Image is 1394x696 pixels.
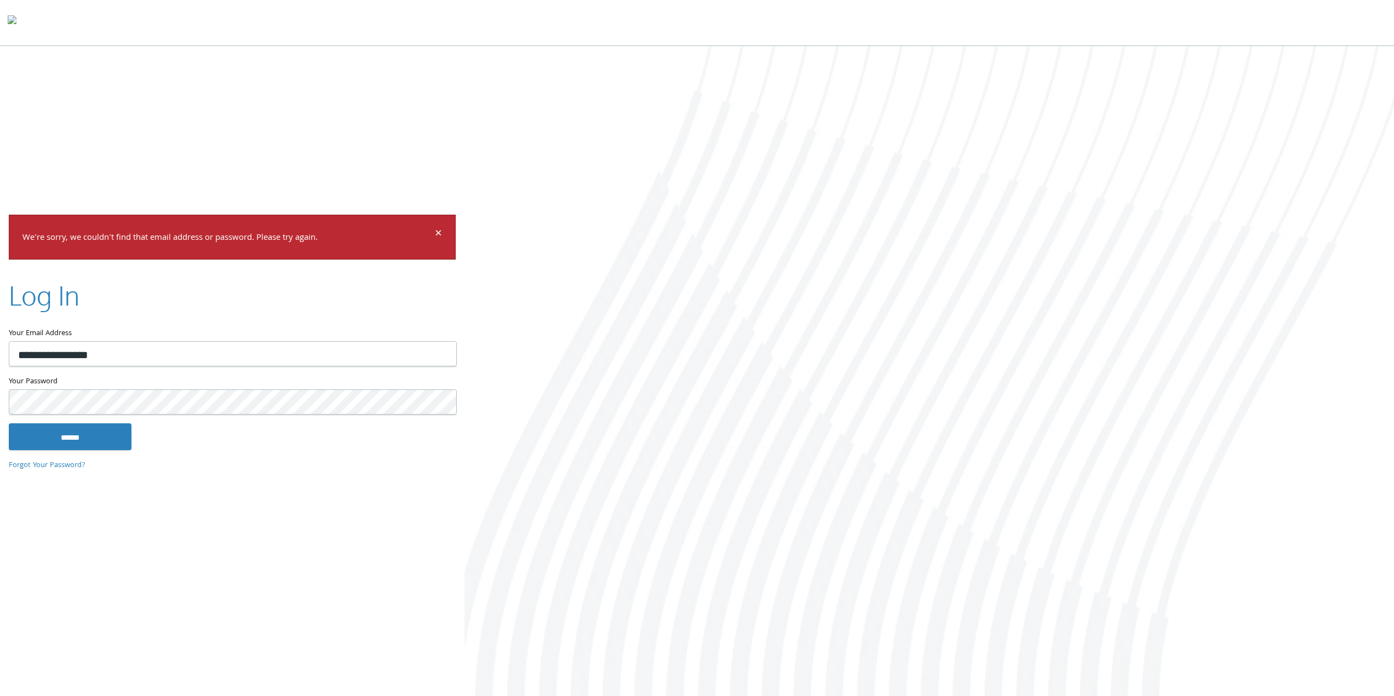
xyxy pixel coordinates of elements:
[8,11,16,33] img: todyl-logo-dark.svg
[435,228,442,241] button: Dismiss alert
[22,231,433,246] p: We're sorry, we couldn't find that email address or password. Please try again.
[9,459,85,471] a: Forgot Your Password?
[435,224,442,245] span: ×
[9,375,456,389] label: Your Password
[9,277,79,314] h2: Log In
